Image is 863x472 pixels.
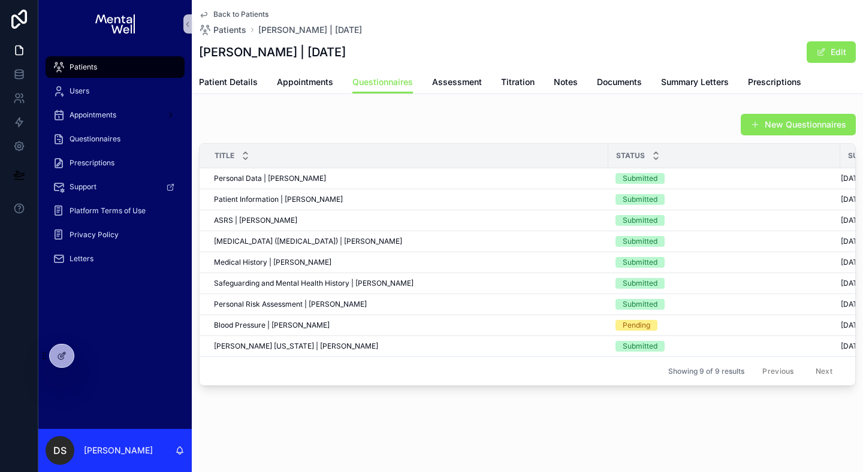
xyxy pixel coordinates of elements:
[623,257,657,268] div: Submitted
[214,216,601,225] a: ASRS | [PERSON_NAME]
[214,195,343,204] span: Patient Information | [PERSON_NAME]
[70,206,146,216] span: Platform Terms of Use
[214,174,601,183] a: Personal Data | [PERSON_NAME]
[214,299,601,309] a: Personal Risk Assessment | [PERSON_NAME]
[615,320,833,331] a: Pending
[214,341,378,351] span: [PERSON_NAME] [US_STATE] | [PERSON_NAME]
[214,320,601,330] a: Blood Pressure | [PERSON_NAME]
[597,71,642,95] a: Documents
[352,76,413,88] span: Questionnaires
[213,24,246,36] span: Patients
[615,173,833,184] a: Submitted
[615,236,833,247] a: Submitted
[46,128,185,150] a: Questionnaires
[46,104,185,126] a: Appointments
[214,279,601,288] a: Safeguarding and Mental Health History | [PERSON_NAME]
[668,367,744,376] span: Showing 9 of 9 results
[70,182,96,192] span: Support
[277,71,333,95] a: Appointments
[199,44,346,60] h1: [PERSON_NAME] | [DATE]
[199,24,246,36] a: Patients
[95,14,134,34] img: App logo
[215,151,234,161] span: Title
[46,248,185,270] a: Letters
[432,71,482,95] a: Assessment
[53,443,67,458] span: DS
[623,278,657,289] div: Submitted
[70,134,120,144] span: Questionnaires
[214,320,330,330] span: Blood Pressure | [PERSON_NAME]
[214,258,601,267] a: Medical History | [PERSON_NAME]
[214,216,297,225] span: ASRS | [PERSON_NAME]
[199,76,258,88] span: Patient Details
[46,176,185,198] a: Support
[258,24,362,36] a: [PERSON_NAME] | [DATE]
[214,341,601,351] a: [PERSON_NAME] [US_STATE] | [PERSON_NAME]
[46,224,185,246] a: Privacy Policy
[70,62,97,72] span: Patients
[214,195,601,204] a: Patient Information | [PERSON_NAME]
[70,230,119,240] span: Privacy Policy
[748,76,801,88] span: Prescriptions
[741,114,856,135] button: New Questionnaires
[70,254,93,264] span: Letters
[615,299,833,310] a: Submitted
[84,444,153,456] p: [PERSON_NAME]
[70,86,89,96] span: Users
[554,76,578,88] span: Notes
[748,71,801,95] a: Prescriptions
[807,41,856,63] button: Edit
[214,237,402,246] span: [MEDICAL_DATA] ([MEDICAL_DATA]) | [PERSON_NAME]
[501,76,535,88] span: Titration
[46,56,185,78] a: Patients
[615,341,833,352] a: Submitted
[46,152,185,174] a: Prescriptions
[199,10,268,19] a: Back to Patients
[623,341,657,352] div: Submitted
[615,278,833,289] a: Submitted
[616,151,645,161] span: Status
[623,173,657,184] div: Submitted
[70,110,116,120] span: Appointments
[352,71,413,94] a: Questionnaires
[661,76,729,88] span: Summary Letters
[214,299,367,309] span: Personal Risk Assessment | [PERSON_NAME]
[199,71,258,95] a: Patient Details
[554,71,578,95] a: Notes
[615,215,833,226] a: Submitted
[615,257,833,268] a: Submitted
[597,76,642,88] span: Documents
[623,320,650,331] div: Pending
[661,71,729,95] a: Summary Letters
[623,299,657,310] div: Submitted
[214,237,601,246] a: [MEDICAL_DATA] ([MEDICAL_DATA]) | [PERSON_NAME]
[46,200,185,222] a: Platform Terms of Use
[623,194,657,205] div: Submitted
[214,174,326,183] span: Personal Data | [PERSON_NAME]
[501,71,535,95] a: Titration
[214,258,331,267] span: Medical History | [PERSON_NAME]
[213,10,268,19] span: Back to Patients
[623,215,657,226] div: Submitted
[277,76,333,88] span: Appointments
[214,279,414,288] span: Safeguarding and Mental Health History | [PERSON_NAME]
[615,194,833,205] a: Submitted
[70,158,114,168] span: Prescriptions
[46,80,185,102] a: Users
[38,48,192,285] div: scrollable content
[432,76,482,88] span: Assessment
[623,236,657,247] div: Submitted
